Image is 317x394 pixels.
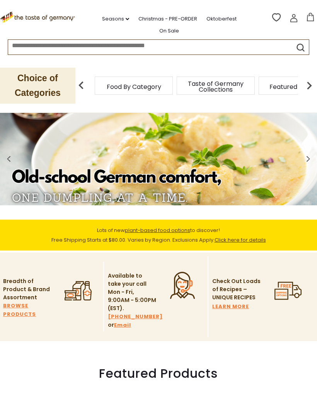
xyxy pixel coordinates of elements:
p: Available to take your call Mon - Fri, 9:00AM - 5:00PM (EST). or [108,272,156,329]
p: Breadth of Product & Brand Assortment [3,277,51,302]
a: Food By Category [107,84,161,90]
a: Taste of Germany Collections [185,81,247,92]
img: previous arrow [73,78,89,93]
a: On Sale [159,27,179,35]
a: Christmas - PRE-ORDER [138,15,197,23]
a: Seasons [102,15,129,23]
a: LEARN MORE [212,302,249,311]
a: BROWSE PRODUCTS [3,302,51,319]
a: [PHONE_NUMBER] [108,312,163,321]
img: next arrow [302,78,317,93]
span: Lots of new to discover! Free Shipping Starts at $80.00. Varies by Region. Exclusions Apply. [51,227,266,244]
a: Email [114,321,131,329]
a: Click here for details [215,236,266,244]
a: plant-based food options [125,227,190,234]
a: Oktoberfest [206,15,237,23]
p: Check Out Loads of Recipes – UNIQUE RECIPES [212,277,261,302]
